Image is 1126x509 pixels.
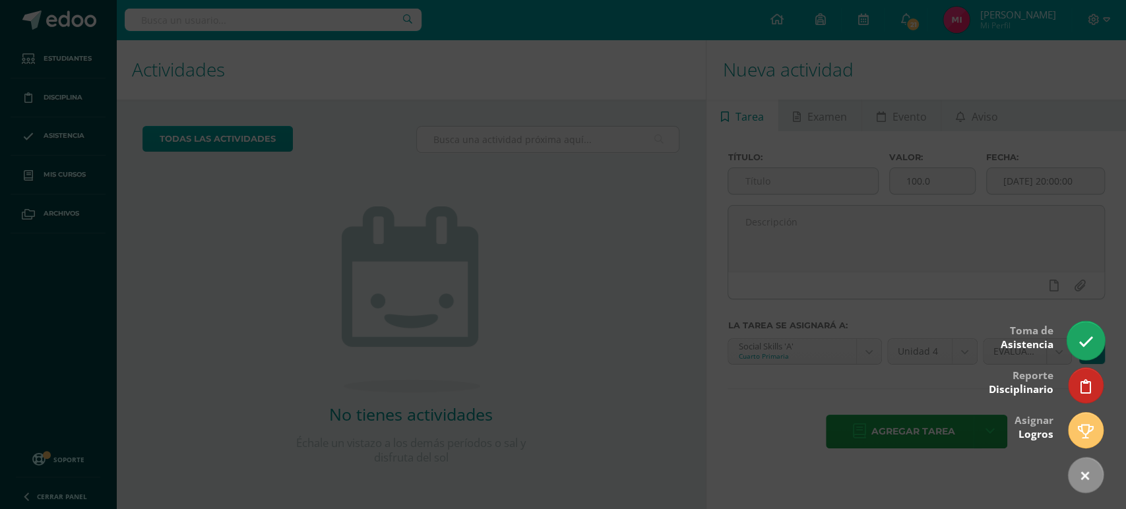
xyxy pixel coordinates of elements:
span: Logros [1018,427,1053,441]
div: Reporte [989,360,1053,403]
div: Toma de [1001,315,1053,358]
span: Asistencia [1001,338,1053,351]
span: Disciplinario [989,382,1053,396]
div: Asignar [1015,405,1053,448]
